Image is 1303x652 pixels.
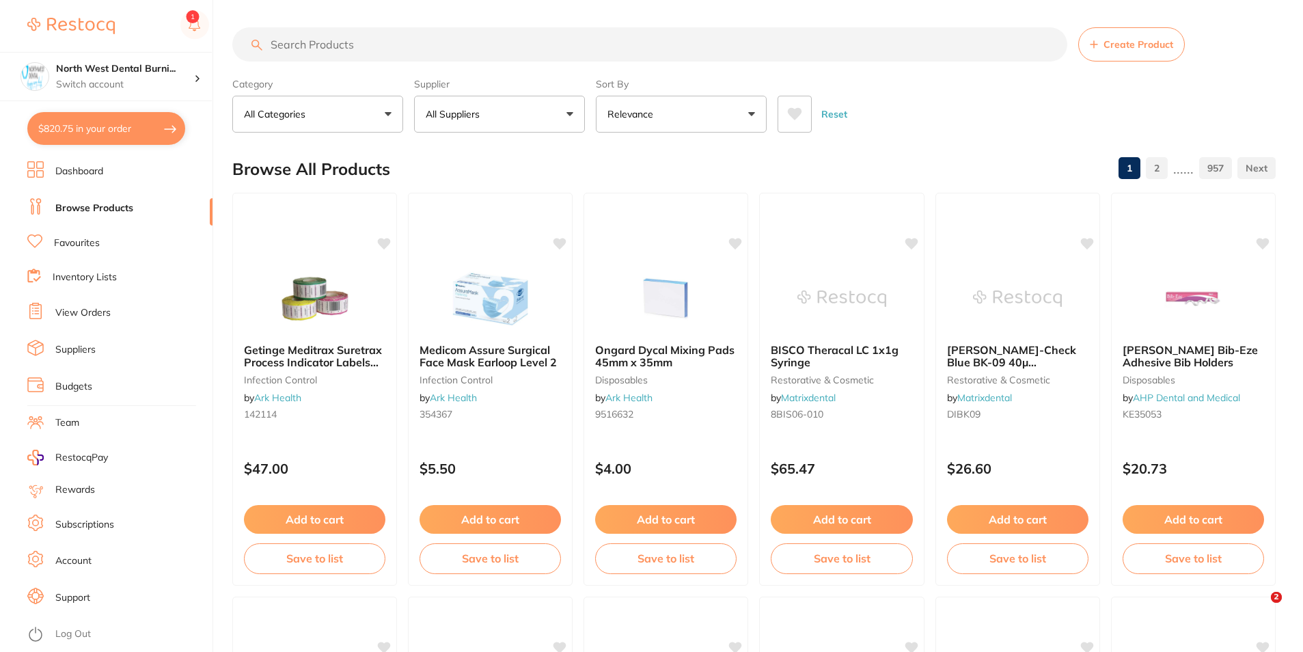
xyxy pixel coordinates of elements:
[771,344,912,369] b: BISCO Theracal LC 1x1g Syringe
[55,165,103,178] a: Dashboard
[1123,344,1264,369] b: Kerr Bib-Eze Adhesive Bib Holders
[420,375,561,385] small: infection control
[27,18,115,34] img: Restocq Logo
[244,107,311,121] p: All Categories
[271,264,359,333] img: Getinge Meditrax Suretrax Process Indicator Labels Green
[595,344,737,369] b: Ongard Dycal Mixing Pads 45mm x 35mm
[420,392,477,404] span: by
[232,78,403,90] label: Category
[607,107,659,121] p: Relevance
[55,451,108,465] span: RestocqPay
[244,408,277,420] span: 142114
[420,505,561,534] button: Add to cart
[1173,161,1194,176] p: ......
[254,392,301,404] a: Ark Health
[55,202,133,215] a: Browse Products
[1271,592,1282,603] span: 2
[1119,154,1140,182] a: 1
[771,461,912,476] p: $65.47
[55,306,111,320] a: View Orders
[27,112,185,145] button: $820.75 in your order
[771,343,899,369] span: BISCO Theracal LC 1x1g Syringe
[947,392,1012,404] span: by
[1123,543,1264,573] button: Save to list
[947,408,980,420] span: DIBK09
[1123,375,1264,385] small: disposables
[56,78,194,92] p: Switch account
[55,483,95,497] a: Rewards
[244,543,385,573] button: Save to list
[1123,343,1258,369] span: [PERSON_NAME] Bib-Eze Adhesive Bib Holders
[55,518,114,532] a: Subscriptions
[414,96,585,133] button: All Suppliers
[426,107,485,121] p: All Suppliers
[947,543,1088,573] button: Save to list
[446,264,535,333] img: Medicom Assure Surgical Face Mask Earloop Level 2
[595,505,737,534] button: Add to cart
[430,392,477,404] a: Ark Health
[605,392,653,404] a: Ark Health
[244,343,382,382] span: Getinge Meditrax Suretrax Process Indicator Labels Green
[56,62,194,76] h4: North West Dental Burnie
[797,264,886,333] img: BISCO Theracal LC 1x1g Syringe
[947,344,1088,369] b: BAUSCH Arti-Check Blue BK-09 40µ Booklet/Strips (200) Articulating Paper
[622,264,711,333] img: Ongard Dycal Mixing Pads 45mm x 35mm
[595,461,737,476] p: $4.00
[947,375,1088,385] small: restorative & cosmetic
[244,505,385,534] button: Add to cart
[1146,154,1168,182] a: 2
[1149,264,1237,333] img: Kerr Bib-Eze Adhesive Bib Holders
[21,63,49,90] img: North West Dental Burnie
[1103,39,1173,50] span: Create Product
[771,505,912,534] button: Add to cart
[1123,408,1162,420] span: KE35053
[595,392,653,404] span: by
[771,375,912,385] small: restorative & cosmetic
[1133,392,1240,404] a: AHP Dental and Medical
[420,343,557,369] span: Medicom Assure Surgical Face Mask Earloop Level 2
[1243,592,1276,625] iframe: Intercom live chat
[55,554,92,568] a: Account
[53,271,117,284] a: Inventory Lists
[54,236,100,250] a: Favourites
[1123,392,1240,404] span: by
[420,461,561,476] p: $5.50
[781,392,836,404] a: Matrixdental
[27,624,208,646] button: Log Out
[55,627,91,641] a: Log Out
[244,461,385,476] p: $47.00
[232,160,390,179] h2: Browse All Products
[595,375,737,385] small: disposables
[947,343,1076,394] span: [PERSON_NAME]-Check Blue BK-09 40µ Booklet/Strips (200) Articulating Paper
[1199,154,1232,182] a: 957
[27,450,108,465] a: RestocqPay
[947,505,1088,534] button: Add to cart
[1123,505,1264,534] button: Add to cart
[55,343,96,357] a: Suppliers
[232,27,1067,62] input: Search Products
[817,96,851,133] button: Reset
[595,543,737,573] button: Save to list
[244,344,385,369] b: Getinge Meditrax Suretrax Process Indicator Labels Green
[244,375,385,385] small: infection control
[947,461,1088,476] p: $26.60
[957,392,1012,404] a: Matrixdental
[596,78,767,90] label: Sort By
[55,380,92,394] a: Budgets
[244,392,301,404] span: by
[1123,461,1264,476] p: $20.73
[595,408,633,420] span: 9516632
[596,96,767,133] button: Relevance
[771,543,912,573] button: Save to list
[595,343,735,369] span: Ongard Dycal Mixing Pads 45mm x 35mm
[55,591,90,605] a: Support
[232,96,403,133] button: All Categories
[27,450,44,465] img: RestocqPay
[771,392,836,404] span: by
[420,408,452,420] span: 354367
[973,264,1062,333] img: BAUSCH Arti-Check Blue BK-09 40µ Booklet/Strips (200) Articulating Paper
[414,78,585,90] label: Supplier
[420,543,561,573] button: Save to list
[771,408,823,420] span: 8BIS06-010
[27,10,115,42] a: Restocq Logo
